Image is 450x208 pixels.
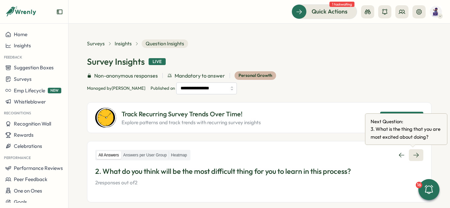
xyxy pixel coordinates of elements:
label: All Answers [97,151,121,159]
button: 16 [418,179,439,200]
span: Emp Lifecycle [14,87,45,94]
a: Insights [115,40,132,47]
span: Rewards [14,132,34,138]
span: Non-anonymous responses [94,72,158,80]
button: View Trend [380,112,423,124]
span: Next Question: [371,118,450,125]
div: 16 [416,182,422,188]
span: Mandatory to answer [175,72,225,80]
img: John Sproul [430,6,442,18]
span: Insights [14,42,31,49]
p: Track Recurring Survey Trends Over Time! [122,109,261,119]
p: 2 responses out of 2 [95,179,423,186]
span: Suggestion Boxes [14,64,54,71]
span: NEW [48,88,61,93]
span: Quick Actions [312,7,348,16]
p: Explore patterns and track trends with recurring survey insights [122,119,261,126]
button: Expand sidebar [56,9,63,15]
span: [PERSON_NAME] [112,85,145,91]
span: Published on [151,82,237,94]
h1: Survey Insights [87,56,145,67]
span: Goals [14,199,27,205]
span: Home [14,31,27,37]
label: Answers per User Group [121,151,169,159]
p: Managed by [87,85,145,91]
div: Personal Growth [235,71,276,80]
span: 1 task waiting [329,2,354,7]
p: 2. What do you think will be the most difficult thing for you to learn in this process? [95,166,423,176]
span: Question Insights [142,39,188,48]
span: Surveys [14,76,32,82]
span: Peer Feedback [14,176,47,182]
span: One on Ones [14,188,42,194]
button: Quick Actions [292,4,357,19]
label: Heatmap [169,151,189,159]
a: Surveys [87,40,105,47]
span: 3 . What is the thing that you are most excited about doing? [371,125,450,141]
span: Whistleblower [14,99,46,105]
span: Celebrations [14,143,42,149]
span: Recognition Wall [14,121,51,127]
div: Live [149,58,166,65]
span: Performance Reviews [14,165,63,171]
